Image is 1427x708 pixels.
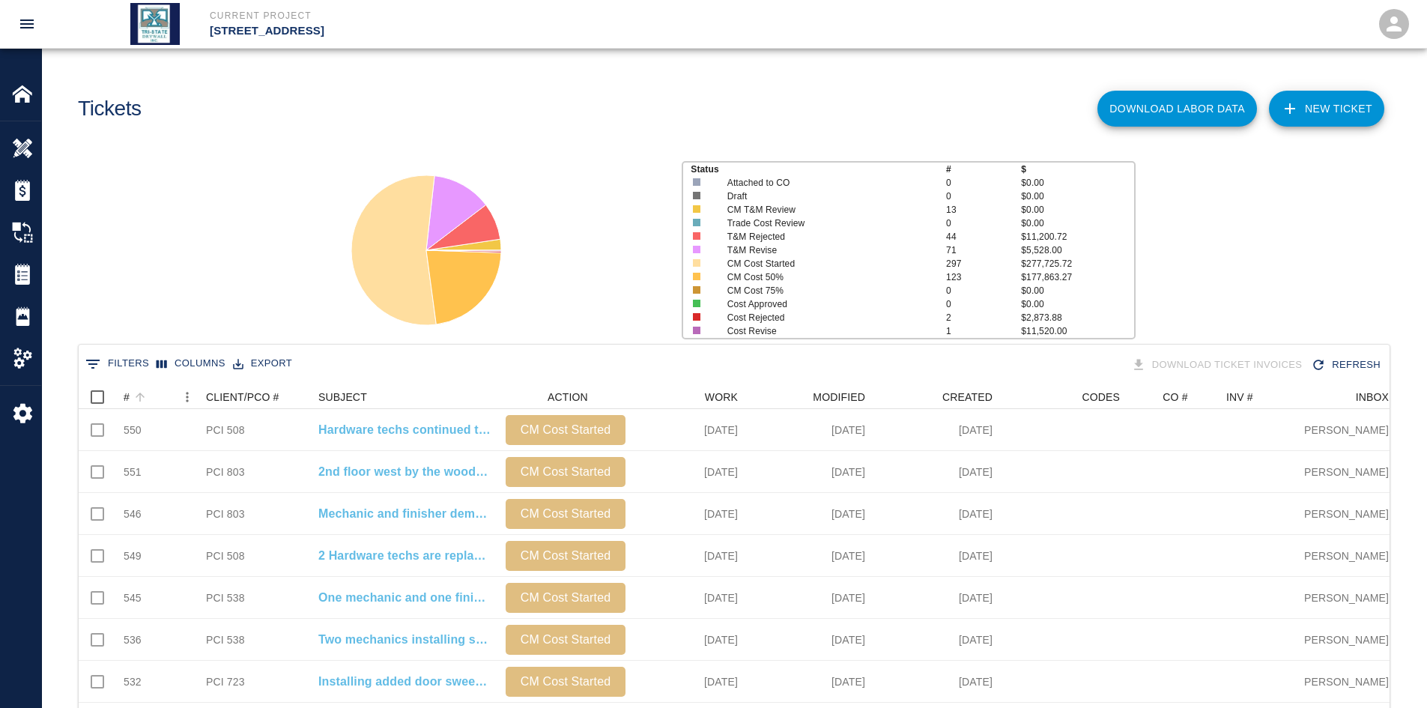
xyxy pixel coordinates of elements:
p: CM Cost 75% [727,284,924,297]
div: # [116,385,199,409]
p: # [946,163,1021,176]
p: One mechanic and one finisher framing and patching 5 locations... [318,589,491,607]
div: [DATE] [745,451,873,493]
p: 0 [946,176,1021,190]
p: $0.00 [1021,203,1133,217]
div: [DATE] [745,409,873,451]
div: PCI 723 [206,674,245,689]
div: WORK [633,385,745,409]
div: CLIENT/PCO # [199,385,311,409]
div: 536 [124,632,142,647]
div: [DATE] [633,493,745,535]
div: [PERSON_NAME] [1305,619,1396,661]
button: Show filters [82,352,153,376]
button: Select columns [153,352,229,375]
p: CM Cost Started [512,547,619,565]
div: [DATE] [873,409,1000,451]
div: [PERSON_NAME] [1305,409,1396,451]
p: $0.00 [1021,284,1133,297]
div: [DATE] [873,493,1000,535]
div: SUBJECT [318,385,367,409]
div: [DATE] [633,619,745,661]
p: 44 [946,230,1021,243]
a: Installing added door sweeps single bathrooms 8th floor down. Remove... [318,673,491,691]
p: 0 [946,297,1021,311]
p: CM Cost Started [512,421,619,439]
p: T&M Revise [727,243,924,257]
div: Refresh the list [1308,352,1387,378]
a: Two mechanics installing shelving in cages on B1 level. [318,631,491,649]
div: CO # [1127,385,1219,409]
div: 549 [124,548,142,563]
div: [DATE] [745,493,873,535]
div: PCI 508 [206,548,245,563]
div: [DATE] [745,577,873,619]
p: 297 [946,257,1021,270]
a: Mechanic and finisher demolished and patching the wall with wall... [318,505,491,523]
div: [DATE] [873,451,1000,493]
p: Cost Rejected [727,311,924,324]
p: 71 [946,243,1021,257]
div: # [124,385,130,409]
p: $0.00 [1021,217,1133,230]
p: CM Cost Started [512,631,619,649]
div: [PERSON_NAME] [1305,493,1396,535]
p: CM Cost Started [512,505,619,523]
p: 0 [946,284,1021,297]
p: Attached to CO [727,176,924,190]
p: T&M Rejected [727,230,924,243]
div: CREATED [942,385,993,409]
p: $177,863.27 [1021,270,1133,284]
div: 550 [124,423,142,438]
p: CM Cost Started [512,463,619,481]
div: [DATE] [745,661,873,703]
div: [DATE] [873,661,1000,703]
div: 532 [124,674,142,689]
p: $11,520.00 [1021,324,1133,338]
p: 1 [946,324,1021,338]
p: Draft [727,190,924,203]
div: [PERSON_NAME] [1305,661,1396,703]
div: PCI 538 [206,590,245,605]
div: INV # [1226,385,1253,409]
a: Hardware techs continued the work [DATE] and this week... [318,421,491,439]
div: [DATE] [745,619,873,661]
p: Cost Revise [727,324,924,338]
p: $11,200.72 [1021,230,1133,243]
p: 123 [946,270,1021,284]
p: Cost Approved [727,297,924,311]
p: $5,528.00 [1021,243,1133,257]
div: PCI 803 [206,465,245,479]
p: CM Cost Started [512,589,619,607]
button: Sort [130,387,151,408]
div: [DATE] [873,535,1000,577]
div: 551 [124,465,142,479]
p: $0.00 [1021,190,1133,203]
div: SUBJECT [311,385,498,409]
div: [DATE] [873,577,1000,619]
p: 0 [946,217,1021,230]
p: $0.00 [1021,176,1133,190]
div: PCI 508 [206,423,245,438]
img: Tri State Drywall [130,3,180,45]
p: Status [691,163,946,176]
a: NEW TICKET [1269,91,1384,127]
div: [DATE] [633,577,745,619]
div: [DATE] [633,535,745,577]
div: ACTION [498,385,633,409]
div: Tickets download in groups of 15 [1128,352,1309,378]
div: CLIENT/PCO # [206,385,279,409]
button: open drawer [9,6,45,42]
div: [DATE] [633,451,745,493]
a: 2 Hardware techs are replacing the original level handle locksets... [318,547,491,565]
button: Download Labor Data [1097,91,1257,127]
p: 13 [946,203,1021,217]
div: [DATE] [633,661,745,703]
p: $0.00 [1021,297,1133,311]
div: INV # [1219,385,1305,409]
div: CREATED [873,385,1000,409]
p: 2nd floor west by the wood ceiling SPC 10. Finisher... [318,463,491,481]
div: PCI 803 [206,506,245,521]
